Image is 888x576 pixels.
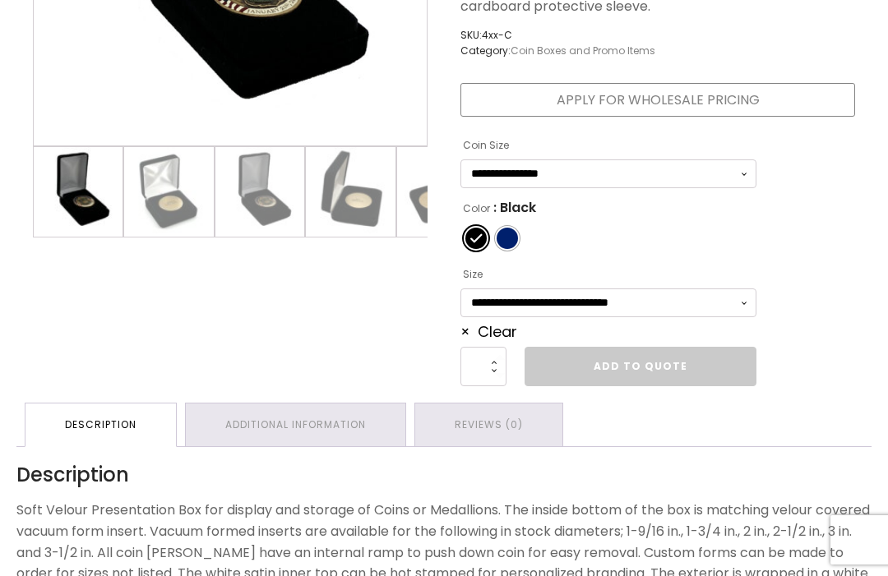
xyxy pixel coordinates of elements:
[463,261,483,288] label: Size
[397,147,486,236] img: Medium size black velour covered Presentation Box hinged on the long side open showing color matc...
[215,147,304,236] img: Medium size black velour covered Presentation Box open showing color matching bottom pad with wel...
[460,43,655,58] span: Category:
[460,223,756,254] ul: Color
[463,196,490,222] label: Color
[464,226,488,251] li: Black
[460,321,517,342] a: Clear options
[463,132,509,159] label: Coin Size
[525,347,756,386] a: Add to Quote
[493,195,536,221] span: : Black
[460,83,855,118] a: Apply for Wholesale Pricing
[16,463,872,487] h2: Description
[186,403,405,445] a: Additional information
[495,226,520,251] li: Navy Blue
[511,44,655,58] a: Coin Boxes and Promo Items
[482,28,512,42] span: 4xx-C
[306,147,395,236] img: Medium size black velour covered Presentation Box hinged on the long side open showing color matc...
[460,27,655,43] span: SKU:
[25,403,176,445] a: Description
[34,147,123,236] img: Medium size black velour covered Presentation Box open showing color matching bottom pad with wel...
[124,147,213,236] img: Medium size black velour covered Presentation Box open showing color matching bottom pad with wel...
[460,347,506,386] input: Product quantity
[415,403,562,445] a: Reviews (0)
